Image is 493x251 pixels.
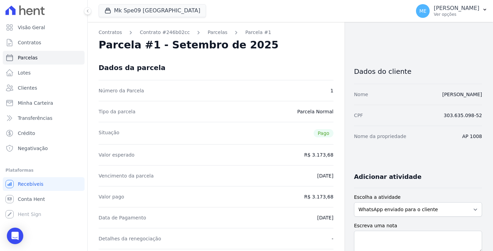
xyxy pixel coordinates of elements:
dd: 1 [330,87,333,94]
button: Mk Spe09 [GEOGRAPHIC_DATA] [99,4,206,17]
a: Crédito [3,126,85,140]
dt: Situação [99,129,119,137]
dt: Tipo da parcela [99,108,136,115]
h2: Parcela #1 - Setembro de 2025 [99,39,279,51]
a: Clientes [3,81,85,95]
h3: Adicionar atividade [354,173,421,181]
p: [PERSON_NAME] [434,5,479,12]
dt: Nome da propriedade [354,133,406,140]
dt: Data de Pagamento [99,214,146,221]
span: Transferências [18,115,52,122]
nav: Breadcrumb [99,29,333,36]
span: Recebíveis [18,181,43,187]
label: Escreva uma nota [354,222,482,229]
span: Lotes [18,69,31,76]
div: Open Intercom Messenger [7,228,23,244]
dt: Vencimento da parcela [99,172,154,179]
a: Lotes [3,66,85,80]
dd: - [332,235,333,242]
dd: R$ 3.173,68 [304,151,333,158]
a: Parcelas [207,29,227,36]
button: ME [PERSON_NAME] Ver opções [410,1,493,21]
dt: Nome [354,91,368,98]
span: Conta Hent [18,196,45,203]
dt: Número da Parcela [99,87,144,94]
span: Negativação [18,145,48,152]
dt: Valor pago [99,193,124,200]
span: Parcelas [18,54,38,61]
a: Recebíveis [3,177,85,191]
span: Contratos [18,39,41,46]
a: Parcelas [3,51,85,65]
span: Minha Carteira [18,100,53,106]
dd: AP 1008 [462,133,482,140]
span: Crédito [18,130,35,137]
dd: [DATE] [317,172,333,179]
a: Negativação [3,141,85,155]
a: Contratos [3,36,85,49]
label: Escolha a atividade [354,194,482,201]
a: Conta Hent [3,192,85,206]
h3: Dados do cliente [354,67,482,76]
a: Transferências [3,111,85,125]
dd: 303.635.098-52 [444,112,482,119]
dt: Valor esperado [99,151,135,158]
span: ME [419,9,427,13]
p: Ver opções [434,12,479,17]
dt: Detalhes da renegociação [99,235,161,242]
dt: CPF [354,112,363,119]
a: Minha Carteira [3,96,85,110]
a: Parcela #1 [245,29,271,36]
div: Plataformas [5,166,82,174]
div: Dados da parcela [99,64,165,72]
a: Contrato #246b02cc [140,29,190,36]
dd: [DATE] [317,214,333,221]
span: Visão Geral [18,24,45,31]
span: Clientes [18,84,37,91]
dd: R$ 3.173,68 [304,193,333,200]
dd: Parcela Normal [297,108,333,115]
span: Pago [314,129,333,137]
a: [PERSON_NAME] [442,92,482,97]
a: Contratos [99,29,122,36]
a: Visão Geral [3,21,85,34]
